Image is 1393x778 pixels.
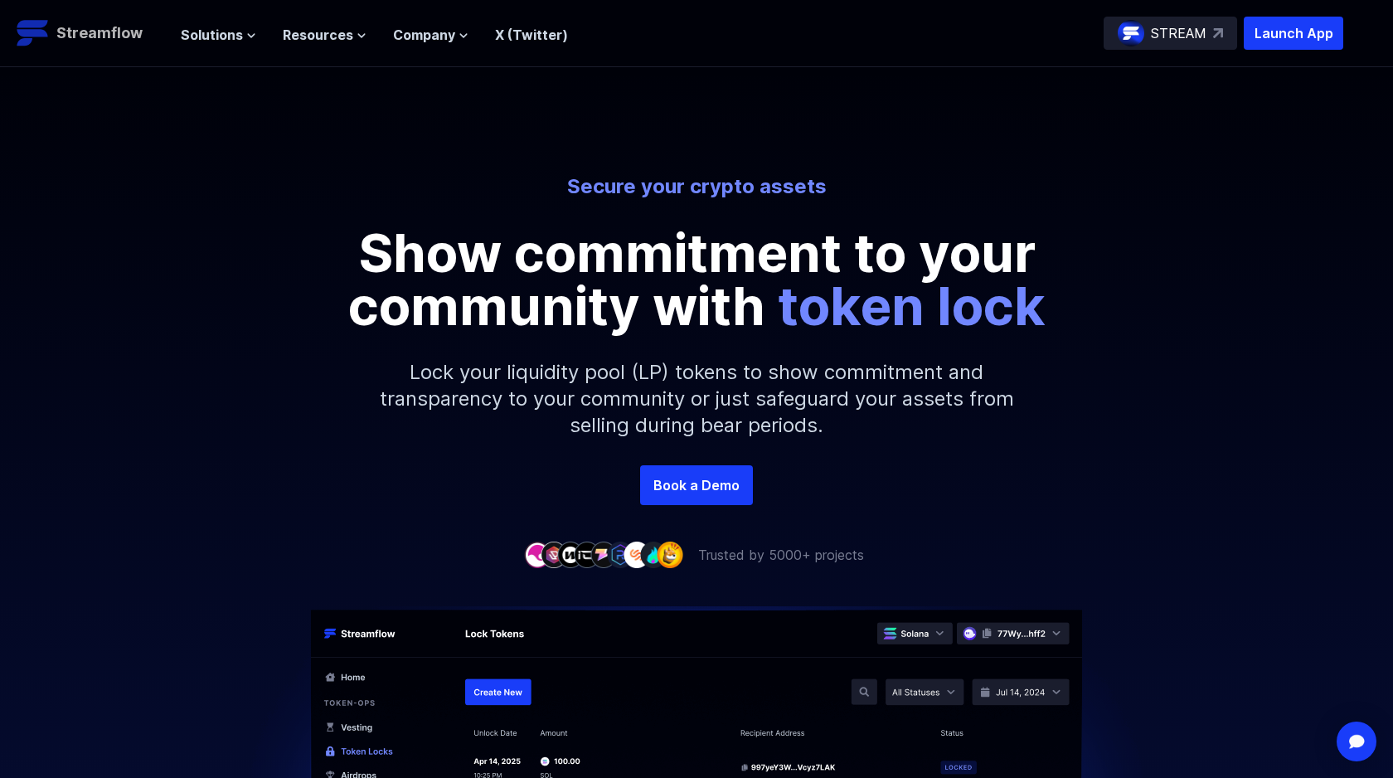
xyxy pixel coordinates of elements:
a: Streamflow [17,17,164,50]
img: company-1 [524,542,551,567]
p: STREAM [1151,23,1206,43]
img: company-8 [640,542,667,567]
p: Streamflow [56,22,143,45]
button: Resources [283,25,366,45]
img: company-5 [590,542,617,567]
img: top-right-arrow.svg [1213,28,1223,38]
span: Company [393,25,455,45]
img: company-3 [557,542,584,567]
p: Show commitment to your community with [323,226,1070,333]
a: X (Twitter) [495,27,568,43]
button: Solutions [181,25,256,45]
img: company-2 [541,542,567,567]
img: company-9 [657,542,683,567]
p: Trusted by 5000+ projects [698,545,864,565]
p: Secure your crypto assets [237,173,1156,200]
button: Company [393,25,468,45]
img: company-4 [574,542,600,567]
span: Solutions [181,25,243,45]
button: Launch App [1244,17,1343,50]
div: Open Intercom Messenger [1337,722,1376,761]
a: STREAM [1104,17,1237,50]
span: token lock [778,274,1046,338]
img: streamflow-logo-circle.png [1118,20,1144,46]
p: Lock your liquidity pool (LP) tokens to show commitment and transparency to your community or jus... [340,333,1053,465]
img: Streamflow Logo [17,17,50,50]
span: Resources [283,25,353,45]
img: company-7 [624,542,650,567]
img: company-6 [607,542,633,567]
a: Book a Demo [640,465,753,505]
